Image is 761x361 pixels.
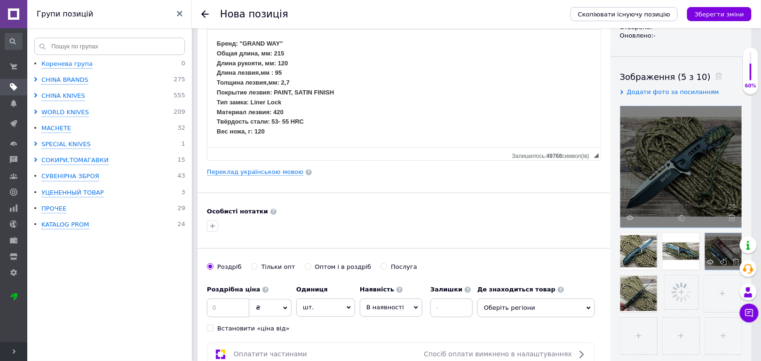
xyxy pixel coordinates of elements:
div: Зображення (5 з 10) [620,71,742,83]
b: Залишки [430,286,462,293]
b: Особисті нотатки [207,208,268,215]
span: 1 [182,140,185,149]
div: Послуга [391,263,417,271]
button: Скопіювати існуючу позицію [571,7,678,21]
input: Пошук по групах [34,38,185,55]
span: 3 [182,188,185,197]
div: Повернутися назад [201,10,209,18]
i: Зберегти зміни [695,11,744,18]
span: 32 [177,124,185,133]
span: 15 [177,156,185,165]
span: 24 [177,220,185,229]
div: 60% Якість заповнення [743,47,759,94]
span: 49768 [547,153,562,159]
div: KATALOG PROM [41,220,89,229]
a: Переклад українською мовою [207,168,303,176]
div: УЦЕНЕННЫЙ ТОВАР [41,188,104,197]
span: Оплатити частинами [234,350,307,358]
div: CHINA KNIVES [41,92,85,101]
span: В наявності [366,304,404,311]
div: Роздріб [217,263,242,271]
span: 209 [174,108,185,117]
div: ПРОЧЕЕ [41,204,66,213]
span: шт. [296,298,355,316]
span: 275 [174,76,185,85]
span: Потягніть для зміни розмірів [594,153,599,158]
input: 0 [207,298,249,317]
b: Де знаходиться товар [477,286,555,293]
span: Додати фото за посиланням [627,88,719,95]
b: Одиниця [296,286,328,293]
div: MACHETE [41,124,71,133]
div: Оптом і в роздріб [315,263,372,271]
iframe: Редактор, 504C096D-6FBE-4C8D-86AC-81EC1907A4AF [207,30,601,147]
span: ₴ [256,304,261,311]
div: Встановити «ціна від» [217,324,290,333]
input: - [430,298,473,317]
h1: Нова позиція [220,8,288,20]
div: 60% [743,83,758,89]
div: Тільки опт [262,263,295,271]
button: Чат з покупцем [740,304,759,322]
button: Зберегти зміни [687,7,752,21]
b: Роздрібна ціна [207,286,260,293]
div: СОКИРИ,ТОМАГАВКИ [41,156,109,165]
span: 0 [182,60,185,69]
span: Оберіть регіони [477,298,595,317]
div: СУВЕНІРНА ЗБРОЯ [41,172,99,181]
span: Спосіб оплати вимкнено в налаштуваннях [424,350,572,358]
div: CHINA BRANDS [41,76,88,85]
b: Наявність [360,286,394,293]
div: Кiлькiсть символiв [512,150,594,159]
span: Скопіювати існуючу позицію [578,11,670,18]
div: SPECIAL KNIVES [41,140,91,149]
span: 43 [177,172,185,181]
div: WORLD KNIVES [41,108,89,117]
div: Коренева група [41,60,93,69]
div: Оновлено: - [620,31,742,40]
span: 29 [177,204,185,213]
span: 555 [174,92,185,101]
